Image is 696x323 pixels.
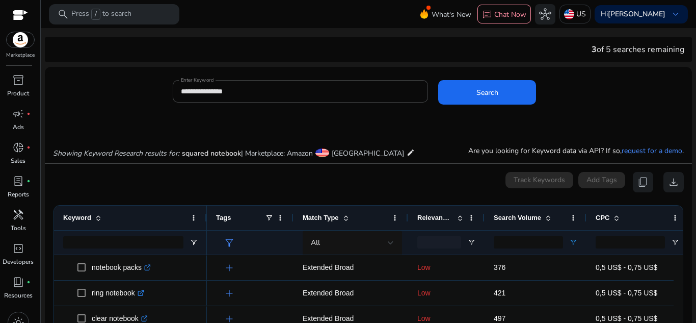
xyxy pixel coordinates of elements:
p: Developers [3,257,34,266]
p: Extended Broad [303,257,399,278]
button: download [663,172,684,192]
span: fiber_manual_record [26,280,31,284]
p: Extended Broad [303,283,399,304]
button: hub [535,4,555,24]
img: us.svg [564,9,574,19]
span: campaign [12,108,24,120]
p: notebook packs [92,257,151,278]
p: Tools [11,223,26,233]
span: Search Volume [494,214,541,221]
span: fiber_manual_record [26,112,31,116]
p: Press to search [71,9,131,20]
a: request for a demo [622,146,682,156]
button: chatChat Now [477,5,531,24]
button: Open Filter Menu [671,238,679,246]
p: Ads [13,122,24,132]
span: fiber_manual_record [26,179,31,183]
button: Open Filter Menu [569,238,577,246]
mat-icon: edit [407,146,415,159]
span: | Marketplace: Amazon [241,148,313,158]
p: Marketplace [6,52,35,59]
span: Relevance Score [417,214,453,221]
span: 0,5 US$ - 0,75 US$ [596,263,657,271]
span: lab_profile [12,175,24,187]
span: filter_alt [223,237,235,249]
span: inventory_2 [12,74,24,86]
input: Search Volume Filter Input [494,236,563,249]
button: Open Filter Menu [467,238,475,246]
span: 421 [494,289,505,297]
mat-label: Enter Keyword [181,77,213,84]
p: Low [417,283,475,304]
span: chat [482,10,492,20]
span: All [311,238,320,247]
span: 376 [494,263,505,271]
p: Chat Now [494,10,526,19]
p: ring notebook [92,283,144,304]
span: CPC [596,214,609,221]
span: add [223,262,235,274]
span: 0,5 US$ - 0,75 US$ [596,289,657,297]
button: Search [438,80,536,105]
input: CPC Filter Input [596,236,665,249]
button: Open Filter Menu [190,238,198,246]
span: squared notebook [182,148,241,158]
span: What's New [432,6,471,23]
p: Product [7,89,29,98]
b: [PERSON_NAME] [608,9,665,19]
span: fiber_manual_record [26,145,31,150]
span: book_4 [12,276,24,288]
span: [GEOGRAPHIC_DATA] [332,148,404,158]
span: download [667,176,680,188]
span: Keyword [63,214,91,221]
span: Match Type [303,214,339,221]
span: 497 [494,314,505,322]
span: donut_small [12,141,24,154]
span: / [91,9,100,20]
p: Sales [11,156,25,165]
i: Showing Keyword Research results for: [53,148,179,158]
span: handyman [12,209,24,221]
span: code_blocks [12,242,24,255]
span: 0,5 US$ - 0,75 US$ [596,314,657,322]
span: add [223,287,235,300]
p: Resources [4,291,33,300]
span: keyboard_arrow_down [670,8,682,20]
p: Low [417,257,475,278]
p: Are you looking for Keyword data via API? If so, . [468,145,684,156]
p: US [576,5,586,23]
p: Hi [601,11,665,18]
p: Reports [8,190,29,199]
img: amazon.svg [7,32,34,47]
input: Keyword Filter Input [63,236,183,249]
span: search [57,8,69,20]
div: of 5 searches remaining [592,43,684,56]
span: Search [476,87,498,98]
span: 3 [592,44,597,55]
span: hub [539,8,551,20]
span: Tags [216,214,231,221]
